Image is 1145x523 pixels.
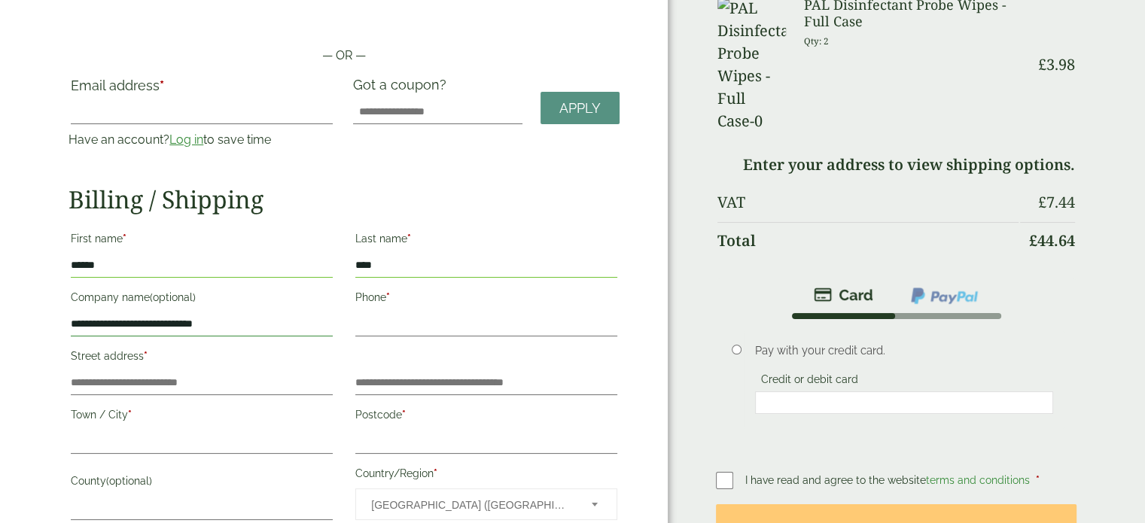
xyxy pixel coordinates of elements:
span: £ [1038,54,1046,74]
span: (optional) [150,291,196,303]
label: Company name [71,287,333,312]
label: Street address [71,345,333,371]
abbr: required [402,409,406,421]
bdi: 7.44 [1038,192,1075,212]
abbr: required [386,291,390,303]
p: Have an account? to save time [69,131,335,149]
span: United Kingdom (UK) [371,489,571,521]
label: Postcode [355,404,617,430]
span: Apply [559,100,601,117]
abbr: required [128,409,132,421]
label: Got a coupon? [353,77,452,100]
label: Email address [71,79,333,100]
iframe: Secure card payment input frame [760,396,1049,409]
abbr: required [144,350,148,362]
span: I have read and agree to the website [745,474,1033,486]
p: — OR — [69,47,620,65]
label: First name [71,228,333,254]
abbr: required [1036,474,1040,486]
img: ppcp-gateway.png [909,286,979,306]
span: Country/Region [355,488,617,520]
abbr: required [123,233,126,245]
abbr: required [160,78,164,93]
label: Last name [355,228,617,254]
abbr: required [434,467,437,479]
p: Pay with your credit card. [755,342,1053,359]
bdi: 44.64 [1029,230,1075,251]
span: (optional) [106,475,152,487]
h2: Billing / Shipping [69,185,620,214]
a: terms and conditions [926,474,1030,486]
th: VAT [717,184,1019,220]
th: Total [717,222,1019,259]
label: Phone [355,287,617,312]
bdi: 3.98 [1038,54,1075,74]
label: Country/Region [355,463,617,488]
label: Town / City [71,404,333,430]
abbr: required [407,233,411,245]
img: stripe.png [814,286,873,304]
label: Credit or debit card [755,373,864,390]
a: Apply [541,92,620,124]
a: Log in [169,132,203,147]
label: County [71,470,333,496]
span: £ [1038,192,1046,212]
small: Qty: 2 [804,35,829,47]
span: £ [1029,230,1037,251]
td: Enter your address to view shipping options. [717,147,1075,183]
